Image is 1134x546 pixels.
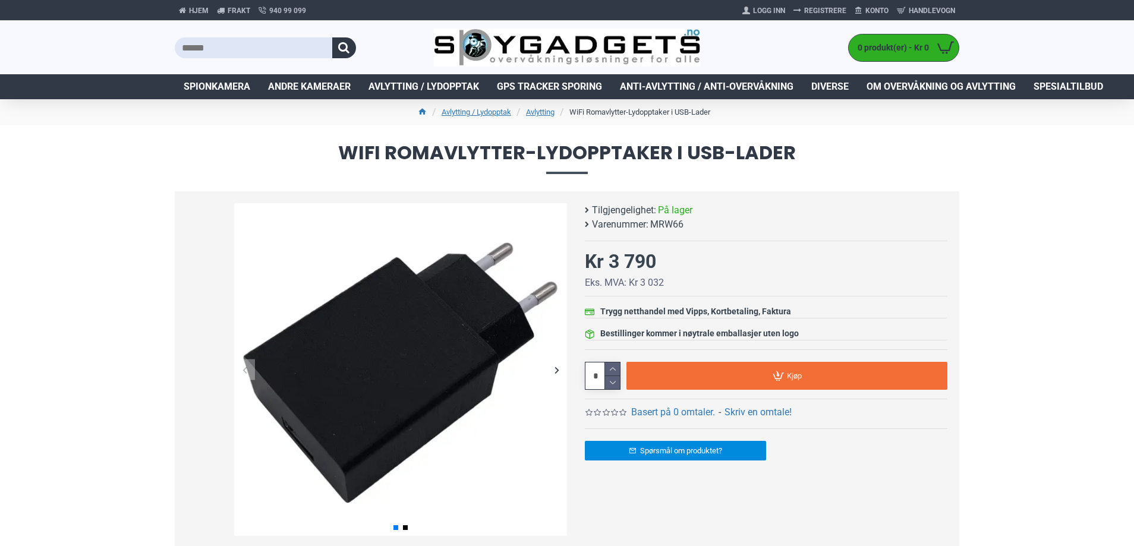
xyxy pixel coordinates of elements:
b: Tilgjengelighet: [592,203,656,217]
span: Om overvåkning og avlytting [867,80,1016,94]
span: Spesialtilbud [1034,80,1103,94]
a: Basert på 0 omtaler. [631,405,715,419]
span: 940 99 099 [269,5,306,16]
a: Konto [850,1,893,20]
a: Spørsmål om produktet? [585,441,766,460]
span: Logg Inn [753,5,785,16]
img: WiFi Romavlytter-Lydopptaker i USB-Lader [234,203,567,536]
span: Diverse [811,80,849,94]
span: Hjem [189,5,209,16]
span: Avlytting / Lydopptak [368,80,479,94]
a: Avlytting / Lydopptak [442,106,511,118]
span: WiFi Romavlytter-Lydopptaker i USB-Lader [175,143,959,173]
b: - [719,406,721,418]
span: Konto [865,5,889,16]
a: Diverse [802,74,858,99]
a: Logg Inn [738,1,789,20]
span: Spionkamera [184,80,250,94]
a: Om overvåkning og avlytting [858,74,1025,99]
a: Spionkamera [175,74,259,99]
img: SpyGadgets.no [434,29,701,67]
span: Andre kameraer [268,80,351,94]
a: Andre kameraer [259,74,360,99]
span: Frakt [228,5,250,16]
div: Bestillinger kommer i nøytrale emballasjer uten logo [600,327,799,340]
span: 0 produkt(er) - Kr 0 [849,42,932,54]
span: MRW66 [650,217,683,232]
a: Avlytting / Lydopptak [360,74,488,99]
span: Go to slide 2 [403,525,408,530]
a: 0 produkt(er) - Kr 0 [849,34,959,61]
span: På lager [658,203,692,217]
a: Skriv en omtale! [724,405,792,419]
span: Anti-avlytting / Anti-overvåkning [620,80,793,94]
a: Registrere [789,1,850,20]
div: Kr 3 790 [585,247,656,276]
a: Avlytting [526,106,555,118]
a: GPS Tracker Sporing [488,74,611,99]
a: Spesialtilbud [1025,74,1112,99]
span: GPS Tracker Sporing [497,80,602,94]
div: Trygg netthandel med Vipps, Kortbetaling, Faktura [600,305,791,318]
b: Varenummer: [592,217,648,232]
span: Kjøp [787,372,802,380]
span: Go to slide 1 [393,525,398,530]
a: Handlevogn [893,1,959,20]
span: Handlevogn [909,5,955,16]
span: Registrere [804,5,846,16]
a: Anti-avlytting / Anti-overvåkning [611,74,802,99]
div: Next slide [546,359,567,380]
div: Previous slide [234,359,255,380]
